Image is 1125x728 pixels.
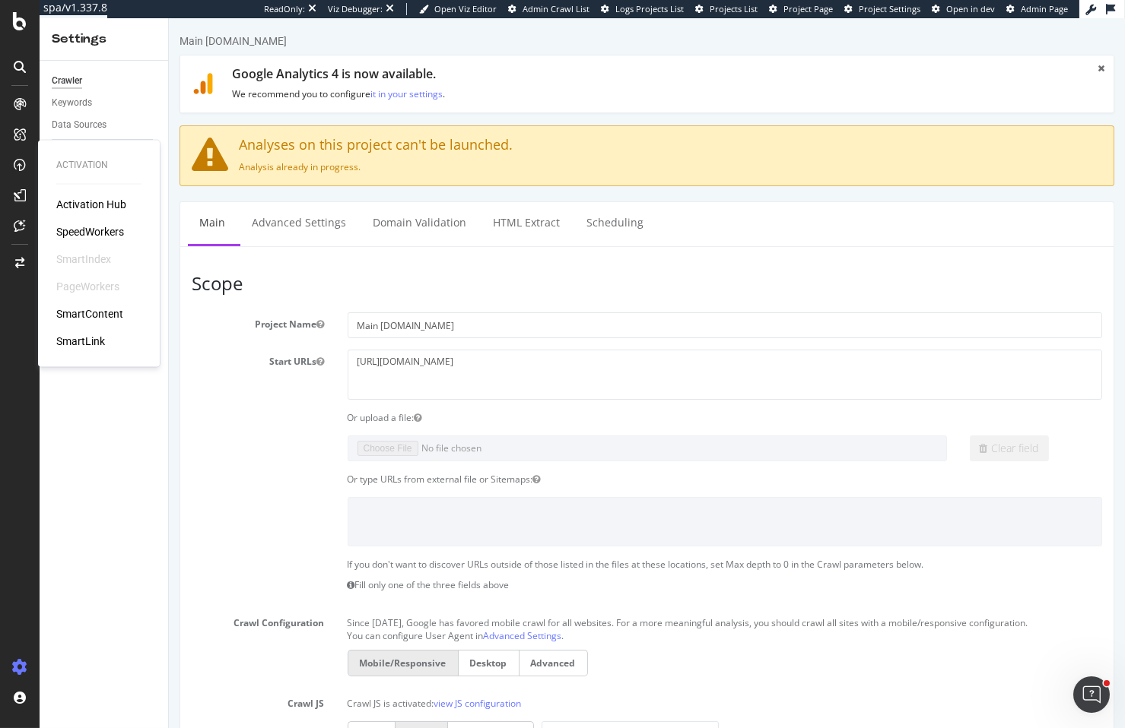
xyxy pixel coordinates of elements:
[19,184,68,226] a: Main
[695,3,758,15] a: Projects List
[52,117,106,133] div: Data Sources
[1021,3,1068,14] span: Admin Page
[419,3,497,15] a: Open Viz Editor
[264,3,305,15] div: ReadOnly:
[56,224,124,239] a: SpeedWorkers
[56,334,105,349] a: SmartLink
[844,3,920,15] a: Project Settings
[179,673,934,692] p: Crawl JS is activated:
[351,631,419,658] label: Advanced
[52,95,157,111] a: Keywords
[179,331,934,381] textarea: [URL][DOMAIN_NAME]
[601,3,684,15] a: Logs Projects List
[192,184,309,226] a: Domain Validation
[167,393,945,406] div: Or upload a file:
[52,30,156,48] div: Settings
[508,3,590,15] a: Admin Crawl List
[1073,676,1110,713] iframe: Intercom live chat
[406,184,486,226] a: Scheduling
[52,117,157,133] a: Data Sources
[769,3,833,15] a: Project Page
[56,197,126,212] a: Activation Hub
[56,159,141,172] div: Activation
[148,708,156,721] button: Allowed Domains
[289,631,351,658] label: Desktop
[202,69,274,82] a: it in your settings
[523,3,590,14] span: Admin Crawl List
[11,593,167,611] label: Crawl Configuration
[56,252,111,267] div: SmartIndex
[52,73,82,89] div: Crawler
[313,184,402,226] a: HTML Extract
[148,299,156,312] button: Project Name
[179,631,289,658] label: Mobile/Responsive
[23,142,933,155] p: Analysis already in progress.
[63,69,910,82] p: We recommend you to configure .
[11,294,167,312] label: Project Name
[315,611,393,624] a: Advanced Settings
[148,337,156,350] button: Start URLs
[52,95,92,111] div: Keywords
[434,3,497,14] span: Open Viz Editor
[23,119,933,135] h4: Analyses on this project can't be launched.
[11,673,167,692] label: Crawl JS
[24,55,45,76] img: ga4.9118ffdc1441.svg
[11,703,167,721] label: Allowed Domains
[11,15,118,30] div: Main [DOMAIN_NAME]
[859,3,920,14] span: Project Settings
[56,279,119,294] div: PageWorkers
[63,49,910,63] h1: Google Analytics 4 is now available.
[265,679,353,692] a: view JS configuration
[328,3,383,15] div: Viz Debugger:
[56,306,123,321] a: SmartContent
[23,255,933,275] h3: Scope
[179,540,934,552] p: If you don't want to discover URLs outside of those listed in the files at these locations, set M...
[179,593,934,611] p: Since [DATE], Google has favored mobile crawl for all websites. For a more meaningful analysis, y...
[72,184,189,226] a: Advanced Settings
[946,3,995,14] span: Open in dev
[1006,3,1068,15] a: Admin Page
[710,3,758,14] span: Projects List
[167,454,945,467] div: Or type URLs from external file or Sitemaps:
[932,3,995,15] a: Open in dev
[615,3,684,14] span: Logs Projects List
[11,331,167,350] label: Start URLs
[179,611,934,624] p: You can configure User Agent in .
[783,3,833,14] span: Project Page
[179,560,934,573] p: Fill only one of the three fields above
[52,73,157,89] a: Crawler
